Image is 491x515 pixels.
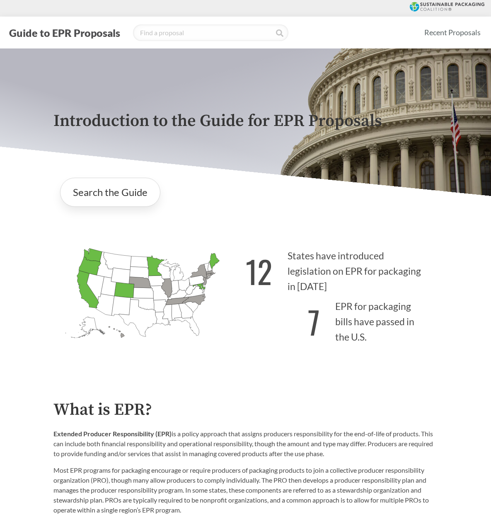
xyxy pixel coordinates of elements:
[53,429,438,459] p: is a policy approach that assigns producers responsibility for the end-of-life of products. This ...
[308,299,320,345] strong: 7
[246,248,272,294] strong: 12
[421,23,484,42] a: Recent Proposals
[133,24,288,41] input: Find a proposal
[53,465,438,515] p: Most EPR programs for packaging encourage or require producers of packaging products to join a co...
[7,26,123,39] button: Guide to EPR Proposals
[246,243,438,294] p: States have introduced legislation on EPR for packaging in [DATE]
[53,112,438,131] p: Introduction to the Guide for EPR Proposals
[53,430,172,438] strong: Extended Producer Responsibility (EPR)
[246,294,438,345] p: EPR for packaging bills have passed in the U.S.
[53,401,438,419] h2: What is EPR?
[60,178,160,207] a: Search the Guide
